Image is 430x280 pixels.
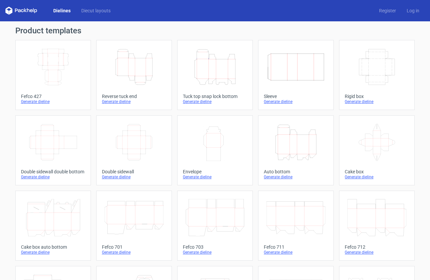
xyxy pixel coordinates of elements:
a: Fefco 427Generate dieline [15,40,91,110]
a: Cake boxGenerate dieline [339,115,415,185]
div: Rigid box [345,94,409,99]
a: Log in [401,7,425,14]
div: Generate dieline [183,250,247,255]
div: Generate dieline [183,99,247,104]
div: Generate dieline [345,99,409,104]
a: Dielines [48,7,76,14]
a: Auto bottomGenerate dieline [258,115,334,185]
div: Generate dieline [102,250,166,255]
a: Register [374,7,401,14]
div: Tuck top snap lock bottom [183,94,247,99]
a: Rigid boxGenerate dieline [339,40,415,110]
div: Generate dieline [102,99,166,104]
h1: Product templates [15,27,415,35]
div: Generate dieline [264,250,328,255]
div: Generate dieline [21,99,85,104]
div: Auto bottom [264,169,328,174]
a: Reverse tuck endGenerate dieline [96,40,172,110]
div: Reverse tuck end [102,94,166,99]
div: Generate dieline [345,174,409,180]
div: Sleeve [264,94,328,99]
div: Generate dieline [345,250,409,255]
a: Fefco 703Generate dieline [177,191,253,261]
div: Cake box [345,169,409,174]
div: Cake box auto bottom [21,244,85,250]
div: Generate dieline [264,99,328,104]
a: Double sidewall double bottomGenerate dieline [15,115,91,185]
a: Fefco 712Generate dieline [339,191,415,261]
div: Double sidewall double bottom [21,169,85,174]
div: Envelope [183,169,247,174]
a: Double sidewallGenerate dieline [96,115,172,185]
a: EnvelopeGenerate dieline [177,115,253,185]
div: Generate dieline [21,250,85,255]
div: Fefco 703 [183,244,247,250]
a: Fefco 711Generate dieline [258,191,334,261]
a: Diecut layouts [76,7,116,14]
div: Generate dieline [102,174,166,180]
div: Fefco 711 [264,244,328,250]
a: Cake box auto bottomGenerate dieline [15,191,91,261]
div: Generate dieline [21,174,85,180]
div: Fefco 701 [102,244,166,250]
div: Generate dieline [183,174,247,180]
div: Fefco 427 [21,94,85,99]
div: Fefco 712 [345,244,409,250]
div: Generate dieline [264,174,328,180]
a: SleeveGenerate dieline [258,40,334,110]
a: Tuck top snap lock bottomGenerate dieline [177,40,253,110]
div: Double sidewall [102,169,166,174]
a: Fefco 701Generate dieline [96,191,172,261]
